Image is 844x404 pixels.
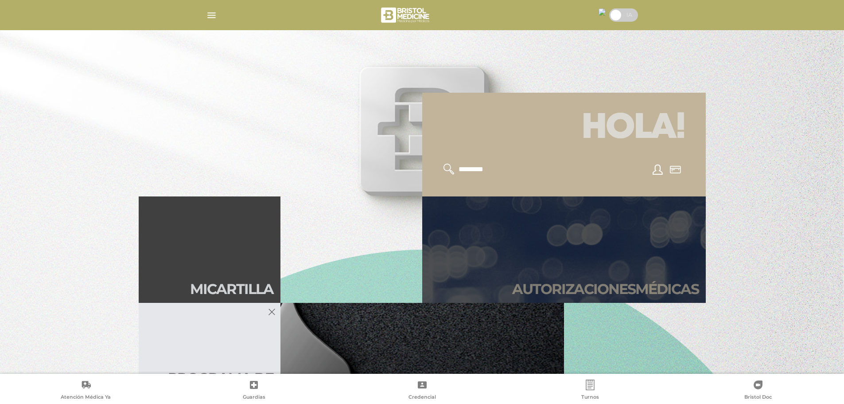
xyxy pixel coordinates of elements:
[338,380,506,402] a: Credencial
[408,394,436,402] span: Credencial
[206,10,217,21] img: Cober_menu-lines-white.svg
[139,196,280,303] a: Micartilla
[674,380,842,402] a: Bristol Doc
[243,394,265,402] span: Guardias
[190,281,273,298] h2: Mi car tilla
[433,103,695,153] h1: Hola!
[380,4,432,26] img: bristol-medicine-blanco.png
[146,370,273,404] h2: Programa de crónicos
[581,394,599,402] span: Turnos
[599,8,606,16] img: 16848
[2,380,170,402] a: Atención Médica Ya
[506,380,674,402] a: Turnos
[422,196,706,303] a: Autorizacionesmédicas
[170,380,338,402] a: Guardias
[512,281,699,298] h2: Autori zaciones médicas
[744,394,772,402] span: Bristol Doc
[61,394,111,402] span: Atención Médica Ya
